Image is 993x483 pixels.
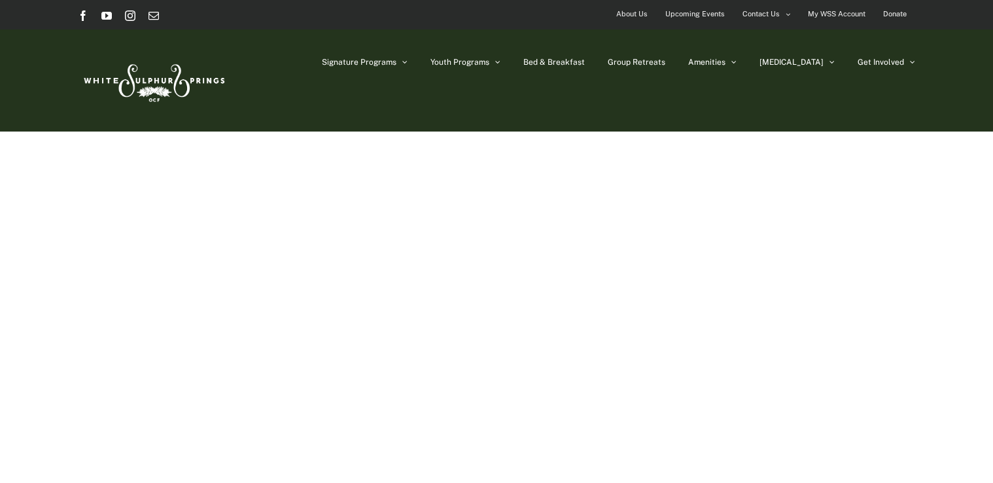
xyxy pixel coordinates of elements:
[78,50,228,111] img: White Sulphur Springs Logo
[808,5,865,24] span: My WSS Account
[608,58,665,66] span: Group Retreats
[858,58,904,66] span: Get Involved
[322,29,915,95] nav: Main Menu
[742,5,780,24] span: Contact Us
[430,29,500,95] a: Youth Programs
[101,10,112,21] a: YouTube
[665,5,725,24] span: Upcoming Events
[322,29,408,95] a: Signature Programs
[759,58,824,66] span: [MEDICAL_DATA]
[883,5,907,24] span: Donate
[858,29,915,95] a: Get Involved
[523,58,585,66] span: Bed & Breakfast
[759,29,835,95] a: [MEDICAL_DATA]
[608,29,665,95] a: Group Retreats
[322,58,396,66] span: Signature Programs
[616,5,648,24] span: About Us
[430,58,489,66] span: Youth Programs
[125,10,135,21] a: Instagram
[148,10,159,21] a: Email
[688,58,725,66] span: Amenities
[523,29,585,95] a: Bed & Breakfast
[78,10,88,21] a: Facebook
[688,29,737,95] a: Amenities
